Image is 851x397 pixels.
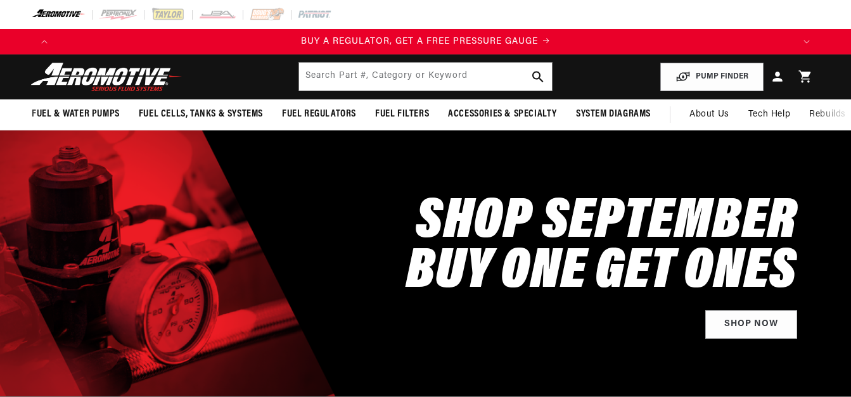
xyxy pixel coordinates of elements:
[129,99,272,129] summary: Fuel Cells, Tanks & Systems
[809,108,846,122] span: Rebuilds
[794,29,819,54] button: Translation missing: en.sections.announcements.next_announcement
[139,108,263,121] span: Fuel Cells, Tanks & Systems
[57,35,794,49] div: 1 of 4
[32,108,120,121] span: Fuel & Water Pumps
[739,99,800,130] summary: Tech Help
[705,310,797,339] a: Shop Now
[406,198,797,298] h2: SHOP SEPTEMBER BUY ONE GET ONES
[375,108,429,121] span: Fuel Filters
[689,110,729,119] span: About Us
[748,108,790,122] span: Tech Help
[438,99,566,129] summary: Accessories & Specialty
[366,99,438,129] summary: Fuel Filters
[448,108,557,121] span: Accessories & Specialty
[566,99,660,129] summary: System Diagrams
[299,63,552,91] input: Search by Part Number, Category or Keyword
[301,37,538,46] span: BUY A REGULATOR, GET A FREE PRESSURE GAUGE
[282,108,356,121] span: Fuel Regulators
[272,99,366,129] summary: Fuel Regulators
[57,35,794,49] div: Announcement
[576,108,651,121] span: System Diagrams
[524,63,552,91] button: search button
[57,35,794,49] a: BUY A REGULATOR, GET A FREE PRESSURE GAUGE
[32,29,57,54] button: Translation missing: en.sections.announcements.previous_announcement
[27,62,186,92] img: Aeromotive
[680,99,739,130] a: About Us
[22,99,129,129] summary: Fuel & Water Pumps
[660,63,764,91] button: PUMP FINDER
